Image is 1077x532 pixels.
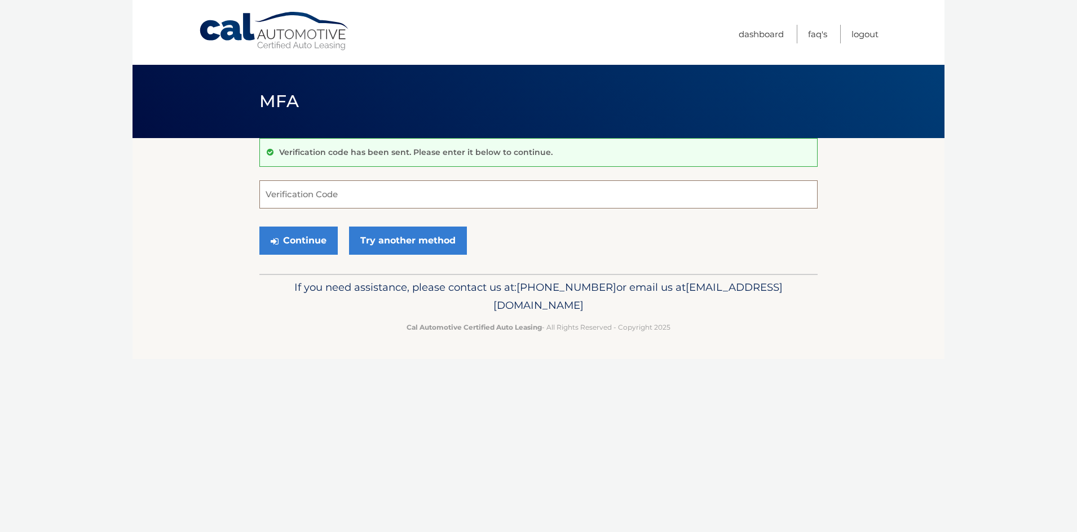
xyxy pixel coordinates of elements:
a: Dashboard [739,25,784,43]
strong: Cal Automotive Certified Auto Leasing [407,323,542,331]
a: Logout [851,25,879,43]
a: Try another method [349,227,467,255]
span: [PHONE_NUMBER] [517,281,616,294]
span: MFA [259,91,299,112]
p: If you need assistance, please contact us at: or email us at [267,278,810,314]
input: Verification Code [259,180,818,209]
p: - All Rights Reserved - Copyright 2025 [267,321,810,333]
a: FAQ's [808,25,827,43]
p: Verification code has been sent. Please enter it below to continue. [279,147,553,157]
button: Continue [259,227,338,255]
span: [EMAIL_ADDRESS][DOMAIN_NAME] [493,281,783,312]
a: Cal Automotive [198,11,351,51]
